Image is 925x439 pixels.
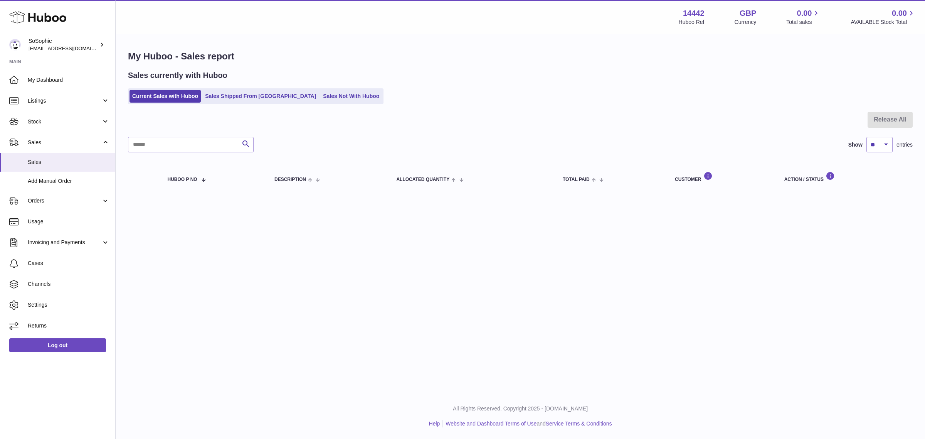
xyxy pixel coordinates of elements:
span: Invoicing and Payments [28,239,101,246]
label: Show [848,141,863,149]
div: Action / Status [784,172,905,182]
a: Log out [9,338,106,352]
p: All Rights Reserved. Copyright 2025 - [DOMAIN_NAME] [122,405,919,412]
span: Description [274,177,306,182]
h2: Sales currently with Huboo [128,70,227,81]
span: Total sales [786,19,821,26]
a: Sales Shipped From [GEOGRAPHIC_DATA] [202,90,319,103]
strong: GBP [740,8,756,19]
div: Huboo Ref [679,19,705,26]
span: 0.00 [797,8,812,19]
span: Stock [28,118,101,125]
span: AVAILABLE Stock Total [851,19,916,26]
span: Sales [28,139,101,146]
span: Huboo P no [168,177,197,182]
span: My Dashboard [28,76,109,84]
div: Currency [735,19,757,26]
span: 0.00 [892,8,907,19]
span: Add Manual Order [28,177,109,185]
span: Listings [28,97,101,105]
span: Sales [28,159,109,166]
div: Customer [675,172,769,182]
a: Service Terms & Conditions [546,420,612,427]
span: ALLOCATED Quantity [396,177,449,182]
span: Returns [28,322,109,329]
a: 0.00 Total sales [786,8,821,26]
span: Settings [28,301,109,309]
h1: My Huboo - Sales report [128,50,913,62]
a: Current Sales with Huboo [129,90,201,103]
span: entries [896,141,913,149]
span: Total paid [563,177,590,182]
a: Sales Not With Huboo [320,90,382,103]
span: Orders [28,197,101,204]
a: 0.00 AVAILABLE Stock Total [851,8,916,26]
img: internalAdmin-14442@internal.huboo.com [9,39,21,51]
div: SoSophie [29,37,98,52]
span: Channels [28,280,109,288]
span: Usage [28,218,109,225]
span: [EMAIL_ADDRESS][DOMAIN_NAME] [29,45,113,51]
li: and [443,420,612,427]
a: Website and Dashboard Terms of Use [446,420,536,427]
span: Cases [28,260,109,267]
strong: 14442 [683,8,705,19]
a: Help [429,420,440,427]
